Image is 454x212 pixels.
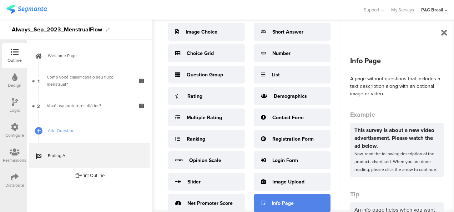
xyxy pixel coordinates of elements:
div: Always_Sep_2023_MenstrualFlow [12,24,102,35]
div: Como você classificaria o seu fluxo menstrual? [47,74,132,88]
div: Você usa protetores diários? [47,102,132,109]
div: List [272,71,280,79]
div: Tip [350,190,444,199]
div: Short Answer [272,28,303,36]
div: Registration Form [272,135,314,143]
a: 1 Como você classificaria o seu fluxo menstrual? [29,68,150,93]
div: Logic [10,107,20,113]
img: segmanta logo [6,5,47,14]
div: Login Form [272,157,298,164]
div: Question Group [187,71,223,79]
span: 1 [37,77,40,85]
div: Slider [187,178,201,186]
div: Example [350,110,444,119]
div: P&G Brasil [421,6,443,13]
a: Welcome Page [29,43,150,68]
div: Permissions [3,157,26,163]
div: Opinion Scale [189,157,221,164]
div: Net Promoter Score [187,200,233,207]
div: Outline [7,57,22,64]
span: 2 [37,102,40,110]
div: Design [8,82,21,89]
div: Number [272,50,291,57]
div: Contact Form [272,114,304,121]
div: Demographics [274,92,307,100]
div: Image Upload [272,178,304,186]
div: Now, read the following description of the product advertised. When you are done reading, please ... [354,150,439,173]
div: Print Outline [75,172,105,179]
div: Image Choice [186,28,217,36]
div: Multiple Rating [187,114,222,121]
a: 2 Você usa protetores diários? [29,93,150,118]
div: Ranking [187,135,205,143]
a: Ending A [29,143,150,168]
div: Choice Grid [187,50,214,57]
span: Ending A [48,152,139,159]
div: Rating [187,92,202,100]
div: Info Page [350,55,444,66]
div: Info Page [272,200,294,207]
span: Support [364,6,379,13]
span: Welcome Page [48,52,139,59]
div: Distribute [5,182,24,188]
span: Add Question [48,127,139,134]
div: Configure [5,132,24,138]
div: A page without questions that includes a text description along with an optional image or video. [350,75,444,97]
div: This survey is about a new video advertisement. Please watch the ad below. [354,126,439,150]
